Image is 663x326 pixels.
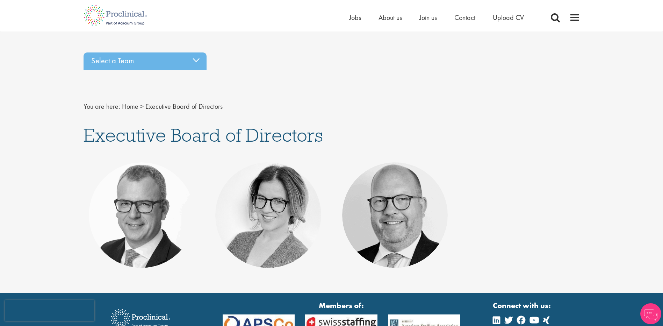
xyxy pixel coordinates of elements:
[419,13,437,22] a: Join us
[140,102,144,111] span: >
[640,303,661,324] img: Chatbot
[223,300,460,311] strong: Members of:
[84,102,120,111] span: You are here:
[493,13,524,22] a: Upload CV
[122,102,138,111] a: breadcrumb link
[84,52,207,70] div: Select a Team
[379,13,402,22] a: About us
[5,300,94,321] iframe: reCAPTCHA
[493,300,552,311] strong: Connect with us:
[454,13,475,22] a: Contact
[145,102,223,111] span: Executive Board of Directors
[84,123,323,147] span: Executive Board of Directors
[349,13,361,22] a: Jobs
